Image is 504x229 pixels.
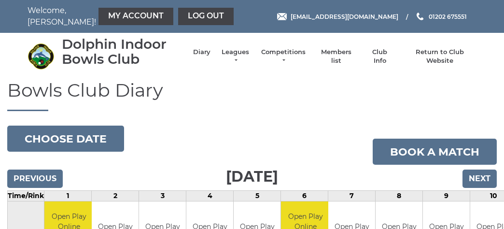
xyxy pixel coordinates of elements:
a: Log out [178,8,234,25]
a: Return to Club Website [404,48,476,65]
a: My Account [98,8,173,25]
td: 3 [139,191,186,201]
td: 6 [281,191,328,201]
nav: Welcome, [PERSON_NAME]! [28,5,206,28]
td: 4 [186,191,234,201]
td: 1 [44,191,92,201]
input: Next [462,170,497,188]
img: Email [277,13,287,20]
a: Phone us 01202 675551 [415,12,467,21]
div: Dolphin Indoor Bowls Club [62,37,183,67]
a: Members list [316,48,356,65]
h1: Bowls Club Diary [7,80,497,112]
span: 01202 675551 [429,13,467,20]
input: Previous [7,170,63,188]
img: Phone us [417,13,423,20]
td: 7 [328,191,376,201]
span: [EMAIL_ADDRESS][DOMAIN_NAME] [291,13,398,20]
td: 5 [234,191,281,201]
a: Leagues [220,48,251,65]
a: Email [EMAIL_ADDRESS][DOMAIN_NAME] [277,12,398,21]
td: 9 [423,191,470,201]
a: Competitions [260,48,307,65]
td: Time/Rink [8,191,44,201]
td: 8 [376,191,423,201]
a: Club Info [366,48,394,65]
td: 2 [92,191,139,201]
img: Dolphin Indoor Bowls Club [28,43,54,70]
a: Book a match [373,139,497,165]
button: Choose date [7,126,124,152]
a: Diary [193,48,210,57]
